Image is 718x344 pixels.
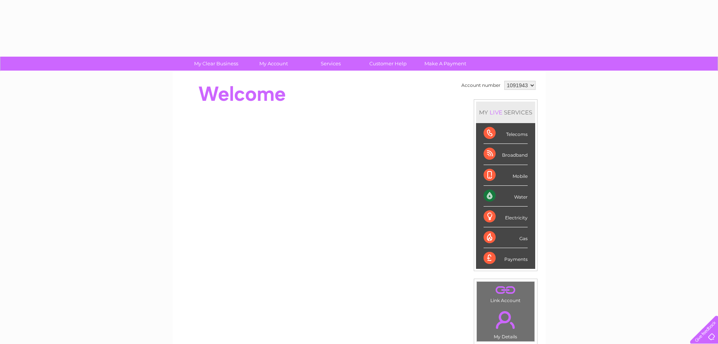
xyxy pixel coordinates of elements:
[476,102,535,123] div: MY SERVICES
[484,144,528,165] div: Broadband
[300,57,362,71] a: Services
[484,186,528,207] div: Water
[479,284,533,297] a: .
[484,207,528,227] div: Electricity
[357,57,419,71] a: Customer Help
[488,109,504,116] div: LIVE
[459,79,502,92] td: Account number
[479,307,533,333] a: .
[414,57,476,71] a: Make A Payment
[484,227,528,248] div: Gas
[476,281,535,305] td: Link Account
[484,123,528,144] div: Telecoms
[476,305,535,342] td: My Details
[484,248,528,268] div: Payments
[185,57,247,71] a: My Clear Business
[484,165,528,186] div: Mobile
[242,57,305,71] a: My Account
